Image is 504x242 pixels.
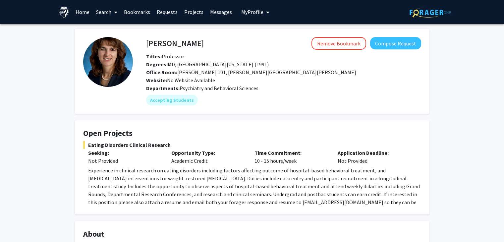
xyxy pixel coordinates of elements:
[254,149,328,157] p: Time Commitment:
[146,61,168,68] b: Degrees:
[72,0,93,24] a: Home
[146,77,167,84] b: Website:
[83,37,133,87] img: Profile Picture
[88,149,161,157] p: Seeking:
[146,53,162,60] b: Titles:
[58,6,70,18] img: Johns Hopkins University Logo
[207,0,235,24] a: Messages
[88,157,161,165] div: Not Provided
[146,77,215,84] span: No Website Available
[171,149,245,157] p: Opportunity Type:
[146,37,204,49] h4: [PERSON_NAME]
[333,149,416,165] div: Not Provided
[5,212,28,237] iframe: Chat
[93,0,121,24] a: Search
[410,7,451,18] img: ForagerOne Logo
[146,69,177,76] b: Office Room:
[146,61,269,68] span: MD; [GEOGRAPHIC_DATA][US_STATE] (1991)
[338,149,411,157] p: Application Deadline:
[146,85,180,91] b: Departments:
[180,85,258,91] span: Psychiatry and Behavioral Sciences
[83,229,421,239] h4: About
[121,0,153,24] a: Bookmarks
[250,149,333,165] div: 10 - 15 hours/week
[83,129,421,138] h4: Open Projects
[153,0,181,24] a: Requests
[311,37,366,50] button: Remove Bookmark
[146,53,184,60] span: Professor
[88,167,420,213] span: Experience in clinical research on eating disorders including factors affecting outcome of hospit...
[241,9,263,15] span: My Profile
[166,149,250,165] div: Academic Credit
[83,141,421,149] span: Eating Disorders Clinical Research
[181,0,207,24] a: Projects
[146,95,198,105] mat-chip: Accepting Students
[370,37,421,49] button: Compose Request to Angela Guarda
[146,69,356,76] span: [PERSON_NAME] 101, [PERSON_NAME][GEOGRAPHIC_DATA][PERSON_NAME]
